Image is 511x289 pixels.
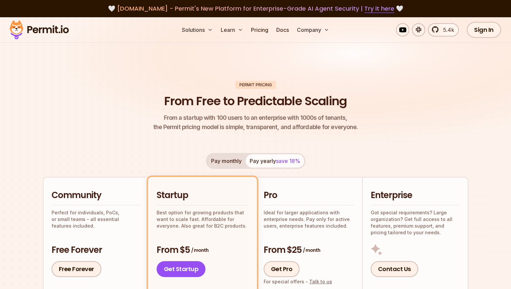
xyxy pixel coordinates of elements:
a: Get Pro [264,261,300,277]
a: Free Forever [52,261,101,277]
button: Company [294,23,332,36]
p: Best option for growing products that want to scale fast. Affordable for everyone. Also great for... [157,209,248,229]
h2: Pro [264,189,354,201]
h2: Startup [157,189,248,201]
h1: From Free to Predictable Scaling [164,93,347,109]
h2: Community [52,189,141,201]
div: Permit Pricing [235,81,276,89]
a: Contact Us [371,261,418,277]
p: Ideal for larger applications with enterprise needs. Pay only for active users, enterprise featur... [264,209,354,229]
div: For special offers - [264,278,332,285]
button: Solutions [179,23,215,36]
a: Docs [274,23,292,36]
button: Learn [218,23,246,36]
h3: Free Forever [52,244,141,256]
div: 🤍 🤍 [16,4,495,13]
span: From a startup with 100 users to an enterprise with 1000s of tenants, [153,113,358,122]
span: 5.4k [439,26,454,34]
a: Try it here [364,4,394,13]
button: Pay monthly [207,154,246,168]
a: 5.4k [428,23,459,36]
h2: Enterprise [371,189,460,201]
span: / month [191,247,208,253]
p: the Permit pricing model is simple, transparent, and affordable for everyone. [153,113,358,132]
span: [DOMAIN_NAME] - Permit's New Platform for Enterprise-Grade AI Agent Security | [117,4,394,13]
p: Got special requirements? Large organization? Get full access to all features, premium support, a... [371,209,460,236]
a: Get Startup [157,261,206,277]
a: Pricing [248,23,271,36]
h3: From $25 [264,244,354,256]
span: / month [303,247,320,253]
img: Permit logo [7,19,72,41]
a: Sign In [467,22,501,38]
a: Talk to us [309,279,332,284]
p: Perfect for individuals, PoCs, or small teams - all essential features included. [52,209,141,229]
h3: From $5 [157,244,248,256]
